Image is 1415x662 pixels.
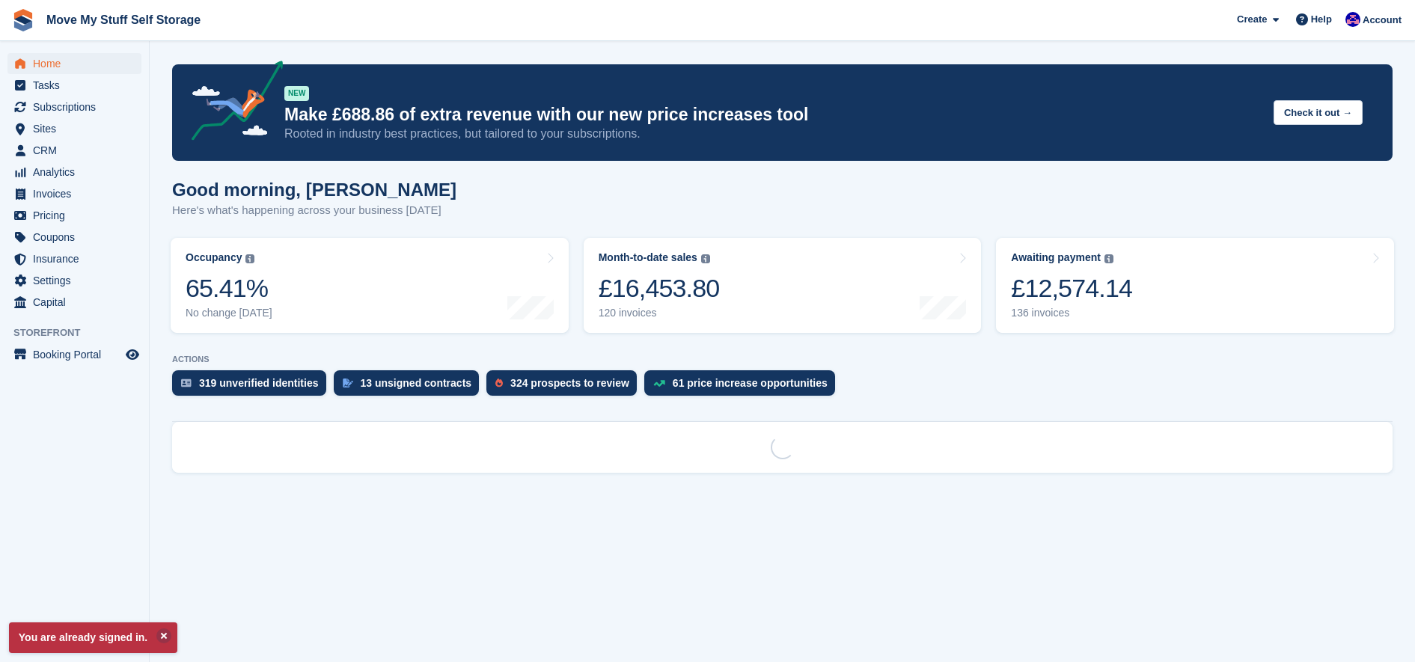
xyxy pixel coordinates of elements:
[172,355,1393,364] p: ACTIONS
[1345,12,1360,27] img: Jade Whetnall
[7,344,141,365] a: menu
[171,238,569,333] a: Occupancy 65.41% No change [DATE]
[584,238,982,333] a: Month-to-date sales £16,453.80 120 invoices
[33,183,123,204] span: Invoices
[7,205,141,226] a: menu
[186,307,272,319] div: No change [DATE]
[33,53,123,74] span: Home
[7,118,141,139] a: menu
[1311,12,1332,27] span: Help
[7,96,141,117] a: menu
[284,104,1262,126] p: Make £688.86 of extra revenue with our new price increases tool
[996,238,1394,333] a: Awaiting payment £12,574.14 136 invoices
[7,292,141,313] a: menu
[186,251,242,264] div: Occupancy
[1274,100,1363,125] button: Check it out →
[7,248,141,269] a: menu
[12,9,34,31] img: stora-icon-8386f47178a22dfd0bd8f6a31ec36ba5ce8667c1dd55bd0f319d3a0aa187defe.svg
[179,61,284,146] img: price-adjustments-announcement-icon-8257ccfd72463d97f412b2fc003d46551f7dbcb40ab6d574587a9cd5c0d94...
[40,7,207,32] a: Move My Stuff Self Storage
[123,346,141,364] a: Preview store
[7,75,141,96] a: menu
[13,325,149,340] span: Storefront
[7,162,141,183] a: menu
[9,622,177,653] p: You are already signed in.
[33,162,123,183] span: Analytics
[495,378,503,387] img: prospect-51fa495bee0391a8d652442698ab0144808aea92771e9ea1ae160a38d050c398.svg
[7,140,141,161] a: menu
[1104,254,1113,263] img: icon-info-grey-7440780725fd019a000dd9b08b2336e03edf1995a4989e88bcd33f0948082b44.svg
[33,248,123,269] span: Insurance
[1011,273,1132,304] div: £12,574.14
[510,377,629,389] div: 324 prospects to review
[33,227,123,248] span: Coupons
[186,273,272,304] div: 65.41%
[7,270,141,291] a: menu
[33,96,123,117] span: Subscriptions
[599,251,697,264] div: Month-to-date sales
[7,227,141,248] a: menu
[172,370,334,403] a: 319 unverified identities
[599,273,720,304] div: £16,453.80
[7,53,141,74] a: menu
[33,344,123,365] span: Booking Portal
[33,140,123,161] span: CRM
[653,380,665,387] img: price_increase_opportunities-93ffe204e8149a01c8c9dc8f82e8f89637d9d84a8eef4429ea346261dce0b2c0.svg
[199,377,319,389] div: 319 unverified identities
[599,307,720,319] div: 120 invoices
[181,378,192,387] img: verify_identity-adf6edd0f0f0b5bbfe63781bf79b02c33cf7c696d77639b501bdc392416b5a36.svg
[1237,12,1267,27] span: Create
[644,370,843,403] a: 61 price increase opportunities
[1363,13,1402,28] span: Account
[486,370,644,403] a: 324 prospects to review
[701,254,710,263] img: icon-info-grey-7440780725fd019a000dd9b08b2336e03edf1995a4989e88bcd33f0948082b44.svg
[33,75,123,96] span: Tasks
[33,270,123,291] span: Settings
[172,180,456,200] h1: Good morning, [PERSON_NAME]
[284,126,1262,142] p: Rooted in industry best practices, but tailored to your subscriptions.
[33,205,123,226] span: Pricing
[245,254,254,263] img: icon-info-grey-7440780725fd019a000dd9b08b2336e03edf1995a4989e88bcd33f0948082b44.svg
[1011,307,1132,319] div: 136 invoices
[361,377,472,389] div: 13 unsigned contracts
[33,292,123,313] span: Capital
[284,86,309,101] div: NEW
[1011,251,1101,264] div: Awaiting payment
[673,377,828,389] div: 61 price increase opportunities
[343,378,353,387] img: contract_signature_icon-13c848040528278c33f63329250d36e43548de30e8caae1d1a13099fd9432cc5.svg
[334,370,487,403] a: 13 unsigned contracts
[33,118,123,139] span: Sites
[7,183,141,204] a: menu
[172,202,456,219] p: Here's what's happening across your business [DATE]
